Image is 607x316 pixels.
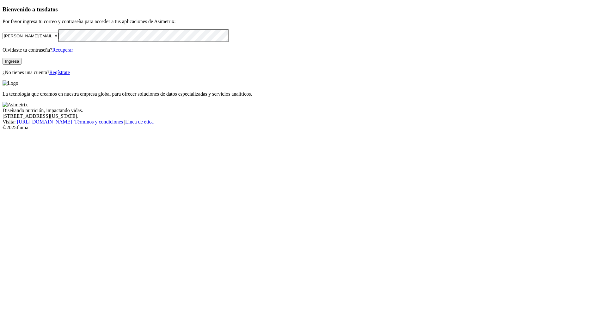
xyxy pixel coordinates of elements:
h3: Bienvenido a tus [3,6,604,13]
a: Regístrate [49,70,70,75]
a: Términos y condiciones [74,119,123,124]
p: ¿No tienes una cuenta? [3,70,604,75]
img: Logo [3,80,18,86]
div: [STREET_ADDRESS][US_STATE]. [3,113,604,119]
p: Olvidaste tu contraseña? [3,47,604,53]
img: Asimetrix [3,102,28,108]
div: © 2025 Iluma [3,125,604,130]
div: Visita : | | [3,119,604,125]
button: Ingresa [3,58,21,65]
p: Por favor ingresa tu correo y contraseña para acceder a tus aplicaciones de Asimetrix: [3,19,604,24]
a: [URL][DOMAIN_NAME] [17,119,72,124]
div: Diseñando nutrición, impactando vidas. [3,108,604,113]
a: Recuperar [52,47,73,53]
a: Línea de ética [125,119,154,124]
p: La tecnología que creamos en nuestra empresa global para ofrecer soluciones de datos especializad... [3,91,604,97]
span: datos [44,6,58,13]
input: Tu correo [3,33,58,39]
